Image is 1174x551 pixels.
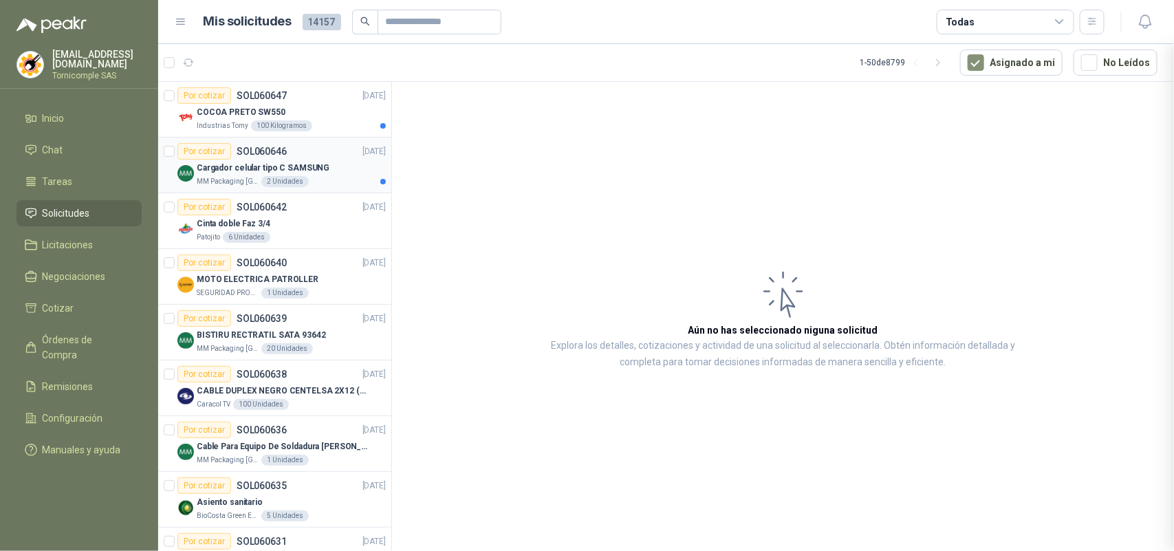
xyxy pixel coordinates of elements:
a: Tareas [17,169,142,195]
span: Licitaciones [43,237,94,252]
a: Licitaciones [17,232,142,258]
span: Órdenes de Compra [43,332,129,363]
img: Logo peakr [17,17,87,33]
span: Configuración [43,411,103,426]
span: Chat [43,142,63,158]
a: Órdenes de Compra [17,327,142,368]
a: Configuración [17,405,142,431]
a: Inicio [17,105,142,131]
span: search [360,17,370,26]
span: Tareas [43,174,73,189]
span: Manuales y ayuda [43,442,121,457]
p: [EMAIL_ADDRESS][DOMAIN_NAME] [52,50,142,69]
span: 14157 [303,14,341,30]
div: Todas [946,14,975,30]
img: Company Logo [17,52,43,78]
a: Negociaciones [17,263,142,290]
a: Remisiones [17,374,142,400]
a: Solicitudes [17,200,142,226]
h1: Mis solicitudes [204,12,292,32]
a: Manuales y ayuda [17,437,142,463]
a: Chat [17,137,142,163]
p: Tornicomple SAS [52,72,142,80]
span: Negociaciones [43,269,106,284]
span: Remisiones [43,379,94,394]
span: Inicio [43,111,65,126]
span: Cotizar [43,301,74,316]
span: Solicitudes [43,206,90,221]
a: Cotizar [17,295,142,321]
